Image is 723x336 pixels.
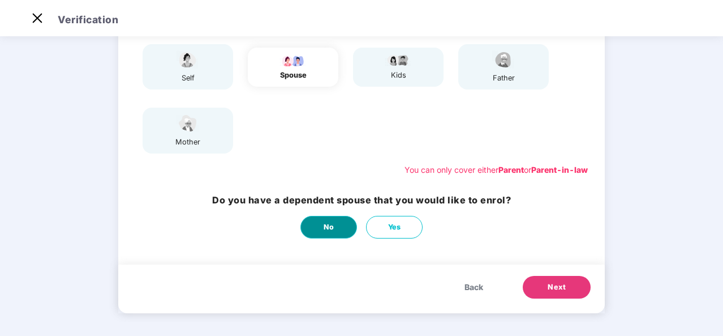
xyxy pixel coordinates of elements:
[279,53,307,67] img: svg+xml;base64,PHN2ZyB4bWxucz0iaHR0cDovL3d3dy53My5vcmcvMjAwMC9zdmciIHdpZHRoPSI5Ny44OTciIGhlaWdodD...
[174,137,202,148] div: mother
[548,282,566,293] span: Next
[384,53,412,67] img: svg+xml;base64,PHN2ZyB4bWxucz0iaHR0cDovL3d3dy53My5vcmcvMjAwMC9zdmciIHdpZHRoPSI3OS4wMzciIGhlaWdodD...
[404,164,588,176] div: You can only cover either or
[279,70,307,81] div: spouse
[453,276,494,299] button: Back
[384,70,412,81] div: kids
[531,165,588,175] b: Parent-in-law
[489,73,518,84] div: father
[212,193,511,207] h3: Do you have a dependent spouse that you would like to enrol?
[366,216,423,239] button: Yes
[498,165,524,175] b: Parent
[523,276,591,299] button: Next
[489,50,518,70] img: svg+xml;base64,PHN2ZyBpZD0iRmF0aGVyX2ljb24iIHhtbG5zPSJodHRwOi8vd3d3LnczLm9yZy8yMDAwL3N2ZyIgeG1sbn...
[464,281,483,294] span: Back
[174,113,202,133] img: svg+xml;base64,PHN2ZyB4bWxucz0iaHR0cDovL3d3dy53My5vcmcvMjAwMC9zdmciIHdpZHRoPSI1NCIgaGVpZ2h0PSIzOC...
[388,222,401,233] span: Yes
[324,222,334,233] span: No
[174,50,202,70] img: svg+xml;base64,PHN2ZyBpZD0iU3BvdXNlX2ljb24iIHhtbG5zPSJodHRwOi8vd3d3LnczLm9yZy8yMDAwL3N2ZyIgd2lkdG...
[300,216,357,239] button: No
[174,73,202,84] div: self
